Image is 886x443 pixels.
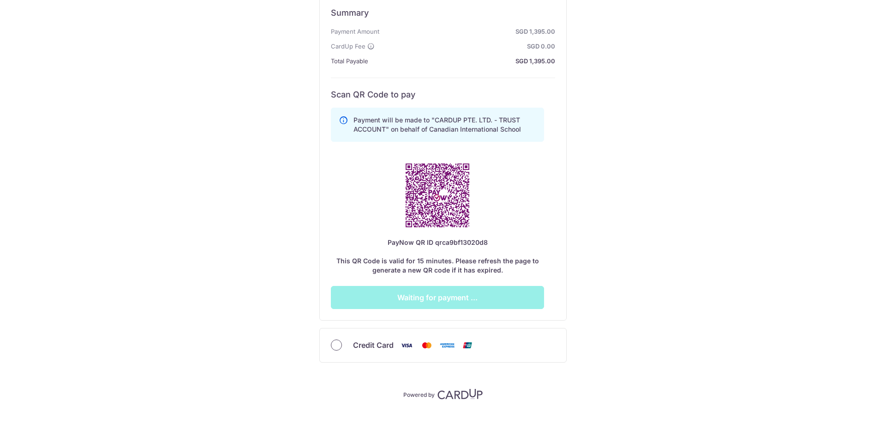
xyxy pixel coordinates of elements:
[388,238,433,246] span: PayNow QR ID
[331,55,368,67] span: Total Payable
[438,340,456,351] img: American Express
[435,238,488,246] span: qrca9bf13020d8
[397,340,416,351] img: Visa
[437,388,483,400] img: CardUp
[331,26,379,37] span: Payment Amount
[331,340,555,351] div: Credit Card Visa Mastercard American Express Union Pay
[418,340,436,351] img: Mastercard
[331,41,365,52] span: CardUp Fee
[378,41,555,52] strong: SGD 0.00
[331,238,544,275] div: This QR Code is valid for 15 minutes. Please refresh the page to generate a new QR code if it has...
[353,340,394,351] span: Credit Card
[331,89,555,100] h6: Scan QR Code to pay
[372,55,555,67] strong: SGD 1,395.00
[331,7,555,18] h6: Summary
[383,26,555,37] strong: SGD 1,395.00
[395,153,480,238] img: PayNow QR Code
[403,389,435,399] p: Powered by
[458,340,477,351] img: Union Pay
[353,115,536,134] p: Payment will be made to "CARDUP PTE. LTD. - TRUST ACCOUNT" on behalf of Canadian International Sc...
